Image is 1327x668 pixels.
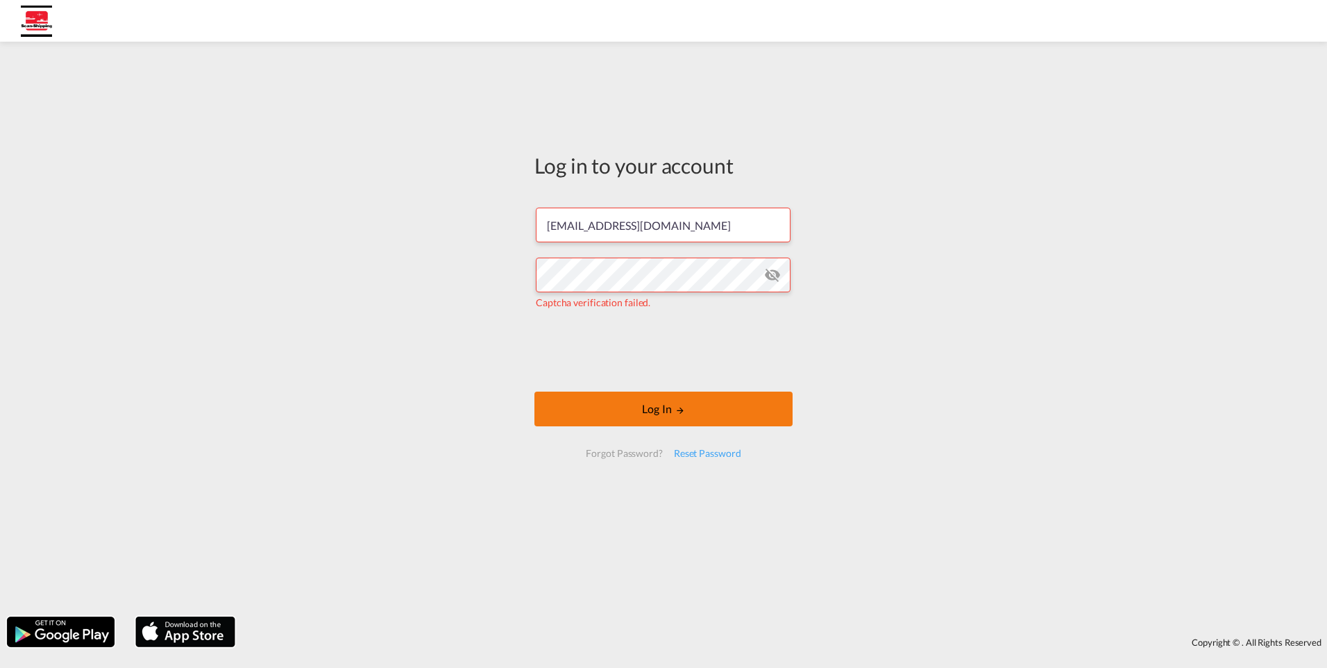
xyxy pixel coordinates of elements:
[668,441,747,466] div: Reset Password
[134,615,237,649] img: apple.png
[580,441,668,466] div: Forgot Password?
[242,631,1327,654] div: Copyright © . All Rights Reserved
[536,297,650,308] span: Captcha verification failed.
[21,6,52,37] img: 14889e00a94e11eea43deb41f6cedd1b.jpg
[558,324,769,378] iframe: reCAPTCHA
[536,208,791,242] input: Enter email/phone number
[764,267,781,283] md-icon: icon-eye-off
[534,392,793,426] button: LOGIN
[534,151,793,180] div: Log in to your account
[6,615,116,649] img: google.png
